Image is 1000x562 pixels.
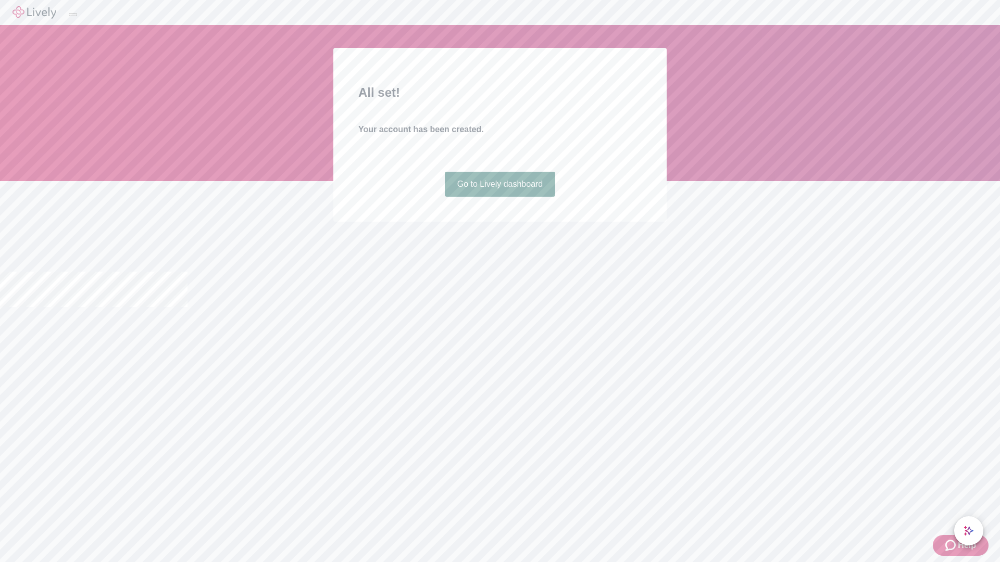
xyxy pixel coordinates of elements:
[445,172,556,197] a: Go to Lively dashboard
[358,123,642,136] h4: Your account has been created.
[933,535,989,556] button: Zendesk support iconHelp
[958,539,976,552] span: Help
[69,13,77,16] button: Log out
[954,516,983,545] button: chat
[964,526,974,536] svg: Lively AI Assistant
[945,539,958,552] svg: Zendesk support icon
[12,6,56,19] img: Lively
[358,83,642,102] h2: All set!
